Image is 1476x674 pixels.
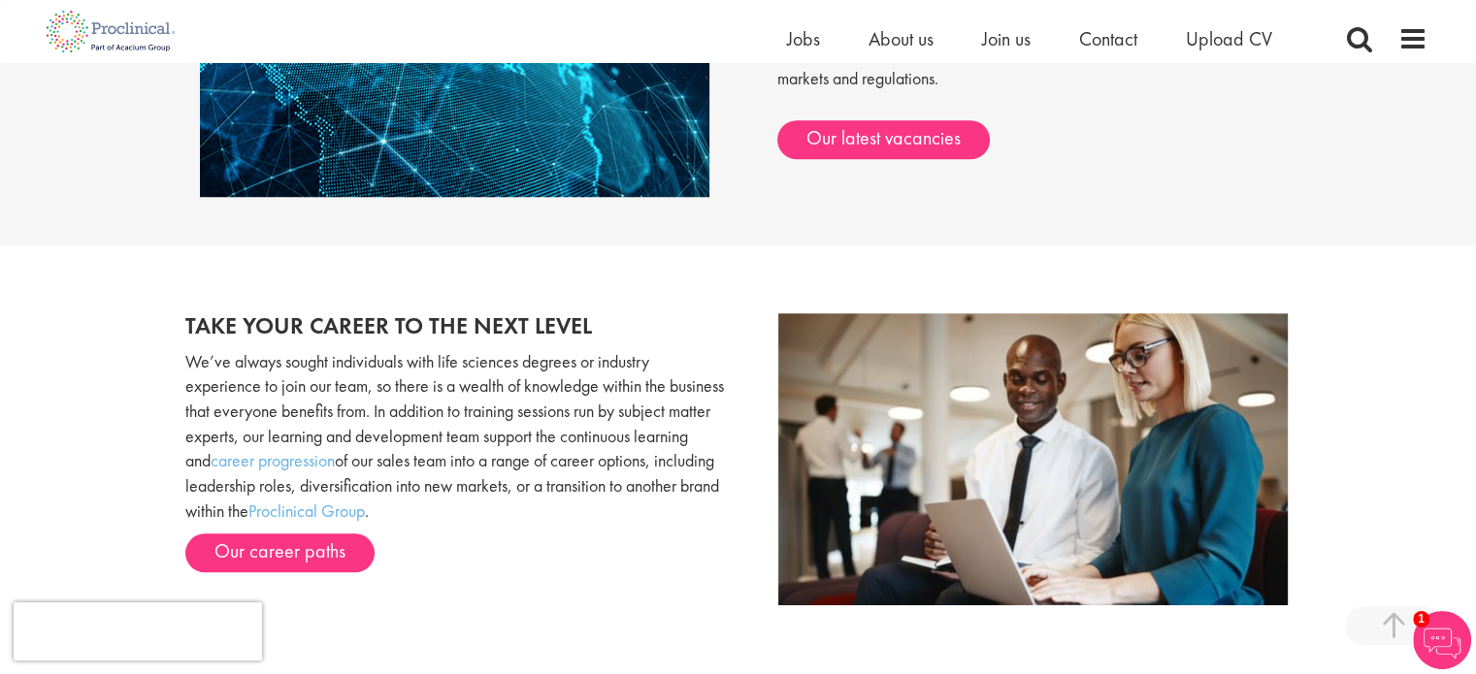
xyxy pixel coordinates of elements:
a: Upload CV [1186,26,1272,51]
a: About us [869,26,934,51]
h2: Take your career to the next level [185,313,724,338]
img: Chatbot [1413,611,1471,669]
a: Our career paths [185,533,375,572]
a: career progression [211,449,335,471]
a: Proclinical Group [248,499,365,522]
iframe: reCAPTCHA [14,602,262,660]
a: Our latest vacancies [777,120,990,159]
span: 1 [1413,611,1429,627]
a: Contact [1079,26,1137,51]
a: Join us [982,26,1031,51]
a: Jobs [787,26,820,51]
p: We’ve always sought individuals with life sciences degrees or industry experience to join our tea... [185,349,724,524]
